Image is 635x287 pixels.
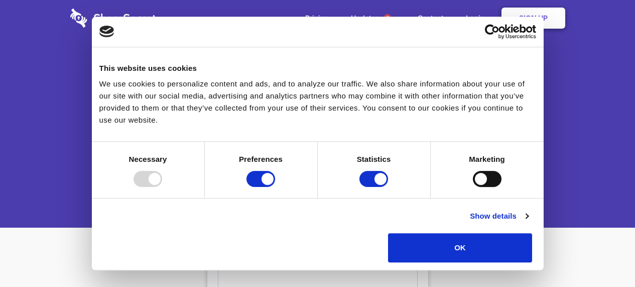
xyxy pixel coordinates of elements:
strong: Necessary [129,155,167,163]
div: We use cookies to personalize content and ads, and to analyze our traffic. We also share informat... [99,78,536,126]
a: Contact [408,3,454,34]
strong: Preferences [239,155,283,163]
a: Pricing [295,3,339,34]
img: logo-wordmark-white-trans-d4663122ce5f474addd5e946df7df03e33cb6a1c49d2221995e7729f52c070b2.svg [70,9,156,28]
a: Usercentrics Cookiebot - opens in a new window [448,24,536,39]
strong: Statistics [357,155,391,163]
strong: Marketing [469,155,505,163]
div: This website uses cookies [99,62,536,74]
a: Sign Up [501,8,565,29]
img: logo [99,26,114,37]
a: Show details [470,210,528,222]
a: Login [456,3,499,34]
span: 1 [384,14,392,22]
button: OK [388,233,532,262]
